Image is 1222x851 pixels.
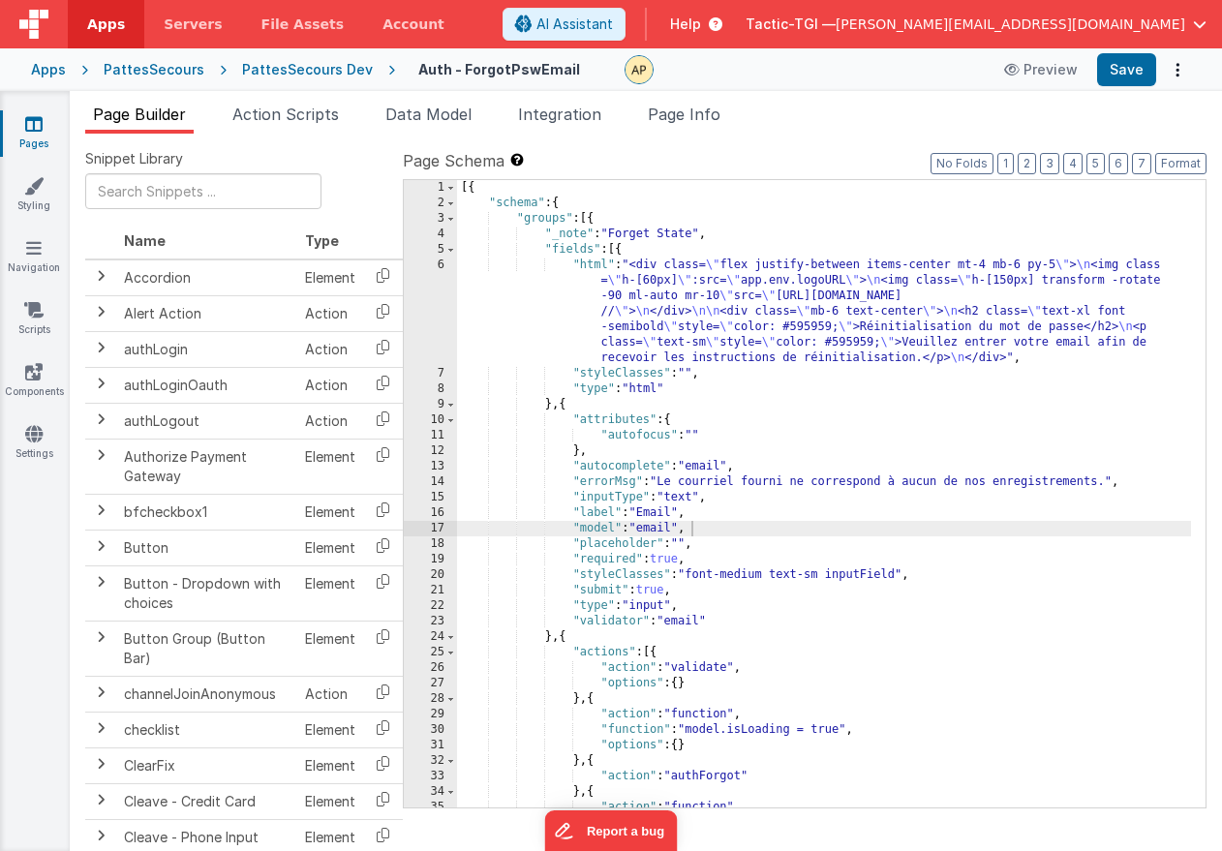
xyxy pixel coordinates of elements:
div: 21 [404,583,457,598]
td: Element [297,747,363,783]
button: No Folds [931,153,993,174]
div: 26 [404,660,457,676]
div: 17 [404,521,457,536]
td: Element [297,621,363,676]
div: PattesSecours [104,60,204,79]
span: File Assets [261,15,345,34]
input: Search Snippets ... [85,173,321,209]
span: [PERSON_NAME][EMAIL_ADDRESS][DOMAIN_NAME] [836,15,1185,34]
td: Element [297,712,363,747]
td: Action [297,295,363,331]
div: 27 [404,676,457,691]
td: authLoginOauth [116,367,297,403]
td: Element [297,565,363,621]
div: 34 [404,784,457,800]
td: Action [297,403,363,439]
td: Accordion [116,259,297,296]
button: Preview [993,54,1089,85]
td: Element [297,530,363,565]
td: Authorize Payment Gateway [116,439,297,494]
div: 33 [404,769,457,784]
button: 2 [1018,153,1036,174]
td: Button [116,530,297,565]
td: Button - Dropdown with choices [116,565,297,621]
div: 6 [404,258,457,366]
div: 29 [404,707,457,722]
button: Options [1164,56,1191,83]
div: 35 [404,800,457,815]
div: Apps [31,60,66,79]
span: Page Builder [93,105,186,124]
span: AI Assistant [536,15,613,34]
td: authLogout [116,403,297,439]
img: c78abd8586fb0502950fd3f28e86ae42 [626,56,653,83]
div: 3 [404,211,457,227]
div: 20 [404,567,457,583]
span: Snippet Library [85,149,183,168]
span: Servers [164,15,222,34]
div: 7 [404,366,457,381]
button: Tactic-TGI — [PERSON_NAME][EMAIL_ADDRESS][DOMAIN_NAME] [746,15,1207,34]
span: Page Info [648,105,720,124]
button: Save [1097,53,1156,86]
span: Data Model [385,105,472,124]
button: 3 [1040,153,1059,174]
td: authLogin [116,331,297,367]
button: 4 [1063,153,1083,174]
div: 32 [404,753,457,769]
button: 6 [1109,153,1128,174]
div: 14 [404,474,457,490]
div: 24 [404,629,457,645]
button: 7 [1132,153,1151,174]
td: Action [297,367,363,403]
td: Cleave - Credit Card [116,783,297,819]
span: Name [124,232,166,249]
div: 30 [404,722,457,738]
td: channelJoinAnonymous [116,676,297,712]
td: ClearFix [116,747,297,783]
button: Format [1155,153,1207,174]
button: 5 [1086,153,1105,174]
span: Help [670,15,701,34]
div: 22 [404,598,457,614]
iframe: Marker.io feedback button [545,810,678,851]
div: 5 [404,242,457,258]
div: 16 [404,505,457,521]
div: 8 [404,381,457,397]
div: 23 [404,614,457,629]
td: Action [297,331,363,367]
div: 19 [404,552,457,567]
td: Element [297,494,363,530]
td: Button Group (Button Bar) [116,621,297,676]
div: 31 [404,738,457,753]
td: bfcheckbox1 [116,494,297,530]
span: Integration [518,105,601,124]
td: checklist [116,712,297,747]
span: Apps [87,15,125,34]
h4: Auth - ForgotPswEmail [418,62,580,76]
div: 13 [404,459,457,474]
button: AI Assistant [503,8,626,41]
button: 1 [997,153,1014,174]
div: 15 [404,490,457,505]
td: Element [297,439,363,494]
div: 1 [404,180,457,196]
div: 4 [404,227,457,242]
div: PattesSecours Dev [242,60,373,79]
div: 12 [404,443,457,459]
td: Element [297,783,363,819]
span: Type [305,232,339,249]
div: 9 [404,397,457,412]
td: Action [297,676,363,712]
span: Page Schema [403,149,504,172]
div: 11 [404,428,457,443]
div: 10 [404,412,457,428]
div: 25 [404,645,457,660]
div: 2 [404,196,457,211]
div: 18 [404,536,457,552]
td: Element [297,259,363,296]
span: Action Scripts [232,105,339,124]
span: Tactic-TGI — [746,15,836,34]
div: 28 [404,691,457,707]
td: Alert Action [116,295,297,331]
